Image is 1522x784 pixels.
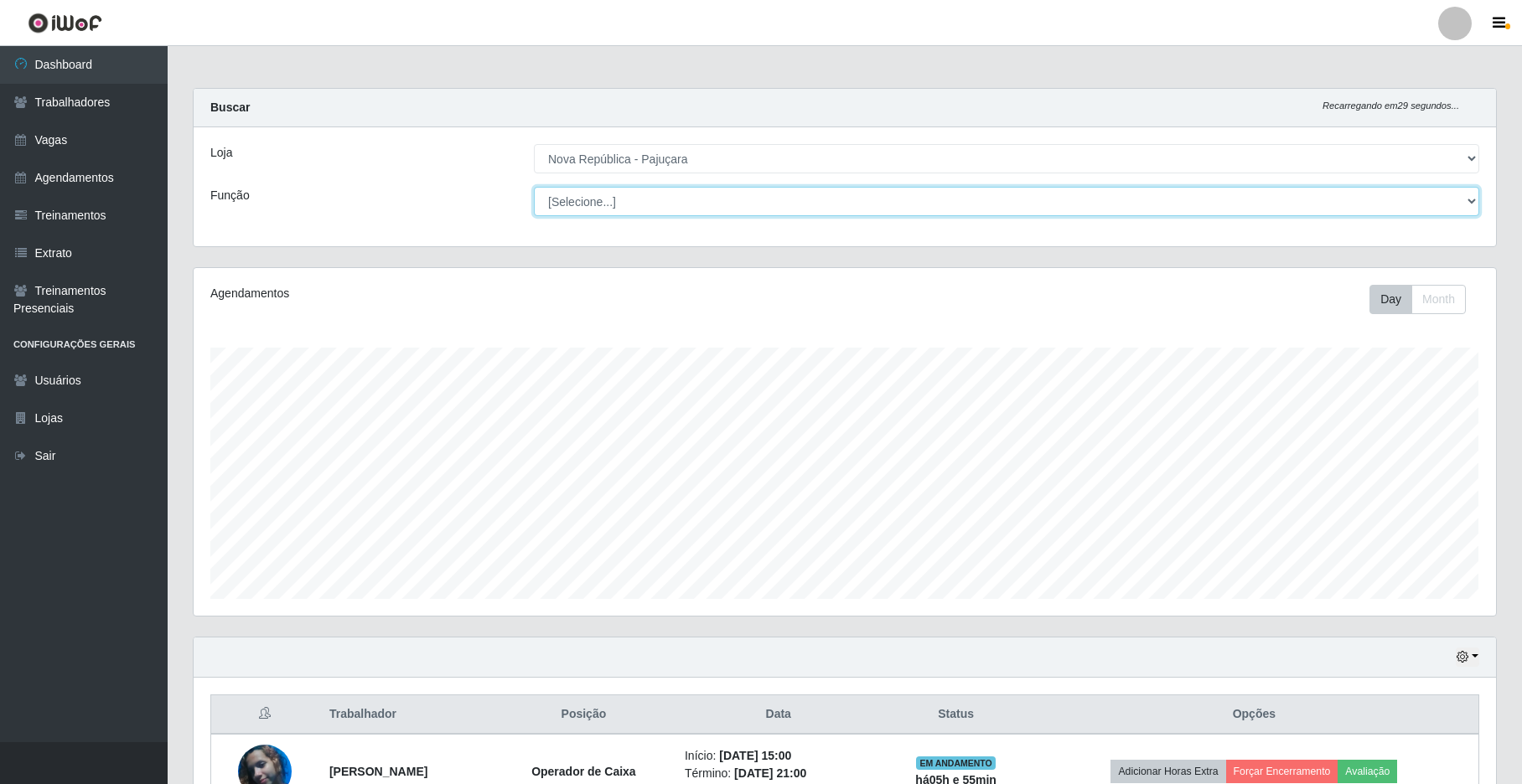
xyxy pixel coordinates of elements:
[1110,760,1225,783] button: Adicionar Horas Extra
[210,144,232,162] label: Loja
[1226,760,1338,783] button: Forçar Encerramento
[916,756,996,770] span: EM ANDAMENTO
[719,749,791,762] time: [DATE] 15:00
[493,695,675,735] th: Posição
[319,695,493,735] th: Trabalhador
[329,765,427,778] strong: [PERSON_NAME]
[1030,695,1479,735] th: Opções
[882,695,1029,735] th: Status
[1369,285,1466,314] div: First group
[685,747,872,765] li: Início:
[210,101,250,114] strong: Buscar
[734,766,806,780] time: [DATE] 21:00
[675,695,882,735] th: Data
[210,285,724,302] div: Agendamentos
[1369,285,1479,314] div: Toolbar with button groups
[1369,285,1412,314] button: Day
[210,187,250,204] label: Função
[28,13,102,34] img: CoreUI Logo
[1411,285,1466,314] button: Month
[1323,101,1459,111] i: Recarregando em 29 segundos...
[685,765,872,782] li: Término:
[1338,760,1397,783] button: Avaliação
[531,765,636,778] strong: Operador de Caixa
